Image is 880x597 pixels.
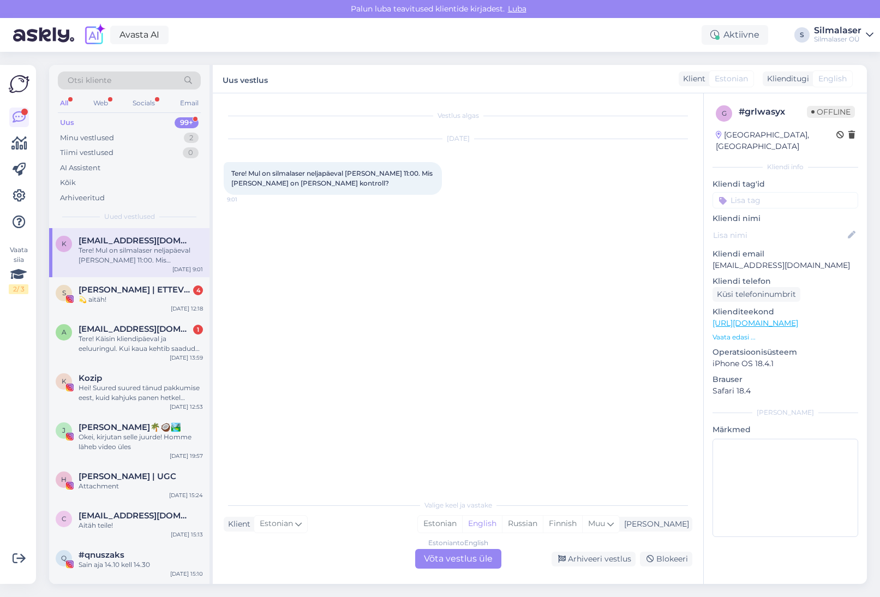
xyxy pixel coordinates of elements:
span: Helge Kalde | UGC [79,471,176,481]
div: Kõik [60,177,76,188]
input: Lisa nimi [713,229,846,241]
div: Tere! Mul on silmalaser neljapäeval [PERSON_NAME] 11:00. Mis [PERSON_NAME] on [PERSON_NAME] kontr... [79,246,203,265]
div: Finnish [543,516,582,532]
div: Klienditugi [763,73,809,85]
div: [DATE] 13:59 [170,354,203,362]
div: Kliendi info [713,162,858,172]
div: [GEOGRAPHIC_DATA], [GEOGRAPHIC_DATA] [716,129,836,152]
div: [DATE] 19:57 [170,452,203,460]
div: # grlwasyx [739,105,807,118]
span: g [722,109,727,117]
div: Vaata siia [9,245,28,294]
div: Uus [60,117,74,128]
div: Aktiivne [702,25,768,45]
div: Silmalaser OÜ [814,35,861,44]
div: Küsi telefoninumbrit [713,287,800,302]
a: Avasta AI [110,26,169,44]
div: 1 [193,325,203,335]
div: Võta vestlus üle [415,549,501,569]
div: Tiimi vestlused [60,147,113,158]
span: English [818,73,847,85]
div: Hei! Suured suured tänud pakkumise eest, kuid kahjuks panen hetkel silmaopi teekonna pausile ja v... [79,383,203,403]
div: Vestlus algas [224,111,692,121]
p: Klienditeekond [713,306,858,318]
p: Kliendi email [713,248,858,260]
span: k [62,240,67,248]
label: Uus vestlus [223,71,268,86]
div: [DATE] 15:10 [170,570,203,578]
span: J [62,426,65,434]
div: [DATE] 9:01 [172,265,203,273]
p: Kliendi tag'id [713,178,858,190]
p: Kliendi telefon [713,276,858,287]
div: [DATE] 12:53 [170,403,203,411]
p: Märkmed [713,424,858,435]
div: Estonian [418,516,462,532]
p: Brauser [713,374,858,385]
span: Kozip [79,373,102,383]
div: Klient [679,73,705,85]
div: Web [91,96,110,110]
div: 0 [183,147,199,158]
div: Tere! Käisin kliendipäeval ja eeluuringul. Kui kaua kehtib saadud soodustus? [79,334,203,354]
span: Muu [588,518,605,528]
p: Safari 18.4 [713,385,858,397]
span: a [62,328,67,336]
div: Valige keel ja vastake [224,500,692,510]
span: H [61,475,67,483]
div: Blokeeri [640,552,692,566]
span: Caroline48250@hotmail.com [79,511,192,521]
span: Otsi kliente [68,75,111,86]
div: Socials [130,96,157,110]
div: Klient [224,518,250,530]
img: explore-ai [83,23,106,46]
div: Russian [502,516,543,532]
div: 💫 aitäh! [79,295,203,305]
span: q [61,554,67,562]
p: Kliendi nimi [713,213,858,224]
div: Email [178,96,201,110]
span: Offline [807,106,855,118]
div: Attachment [79,481,203,491]
span: Estonian [260,518,293,530]
div: Silmalaser [814,26,861,35]
span: C [62,515,67,523]
div: [DATE] [224,134,692,144]
p: Operatsioonisüsteem [713,347,858,358]
div: 2 [184,133,199,144]
a: [URL][DOMAIN_NAME] [713,318,798,328]
div: [DATE] 15:13 [171,530,203,539]
span: Luba [505,4,530,14]
div: 99+ [175,117,199,128]
span: 9:01 [227,195,268,204]
div: [DATE] 15:24 [169,491,203,499]
div: S [794,27,810,43]
span: K [62,377,67,385]
div: Minu vestlused [60,133,114,144]
span: STELLA TERNA | ETTEVÕTJA & POEET ✍🏼 [79,285,192,295]
div: Okei, kirjutan selle juurde! Homme läheb video üles [79,432,203,452]
div: Arhiveeritud [60,193,105,204]
span: Estonian [715,73,748,85]
span: #qnuszaks [79,550,124,560]
p: Vaata edasi ... [713,332,858,342]
p: iPhone OS 18.4.1 [713,358,858,369]
div: [DATE] 12:18 [171,305,203,313]
div: AI Assistent [60,163,100,174]
div: [PERSON_NAME] [713,408,858,417]
div: 2 / 3 [9,284,28,294]
span: karolinaarbeiter9@gmail.com [79,236,192,246]
div: All [58,96,70,110]
div: Sain aja 14.10 kell 14.30 [79,560,203,570]
div: Arhiveeri vestlus [552,552,636,566]
a: SilmalaserSilmalaser OÜ [814,26,873,44]
span: Janete Aas🌴🥥🏞️ [79,422,181,432]
input: Lisa tag [713,192,858,208]
img: Askly Logo [9,74,29,94]
div: Estonian to English [428,538,488,548]
div: Aitäh teile! [79,521,203,530]
div: 4 [193,285,203,295]
div: [PERSON_NAME] [620,518,689,530]
span: Uued vestlused [104,212,155,222]
span: S [62,289,66,297]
